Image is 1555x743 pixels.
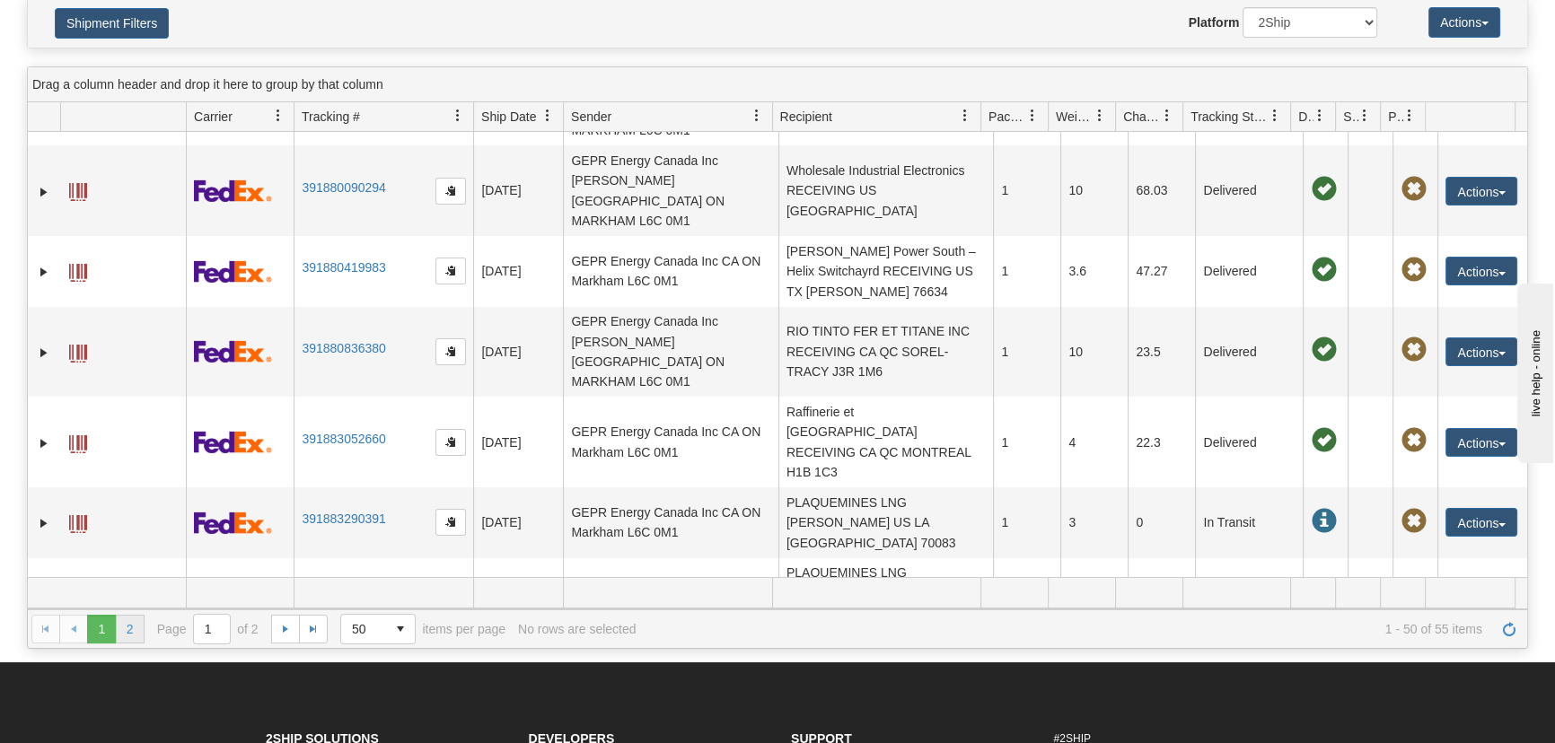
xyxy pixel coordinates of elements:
[1514,280,1553,463] iframe: chat widget
[263,101,294,131] a: Carrier filter column settings
[1401,428,1426,453] span: Pickup Not Assigned
[1195,558,1303,628] td: In Transit
[35,344,53,362] a: Expand
[473,307,563,398] td: [DATE]
[481,108,536,126] span: Ship Date
[435,338,466,365] button: Copy to clipboard
[1189,13,1240,31] label: Platform
[1195,307,1303,398] td: Delivered
[386,615,415,643] span: select
[302,108,360,126] span: Tracking #
[778,397,994,487] td: Raffinerie et [GEOGRAPHIC_DATA] RECEIVING CA QC MONTREAL H1B 1C3
[194,431,272,453] img: 2 - FedEx Express®
[473,145,563,236] td: [DATE]
[1401,177,1426,202] span: Pickup Not Assigned
[299,615,328,643] a: Go to the last page
[1349,101,1380,131] a: Shipment Issues filter column settings
[1394,101,1425,131] a: Pickup Status filter column settings
[993,397,1060,487] td: 1
[1060,236,1128,306] td: 3.6
[473,236,563,306] td: [DATE]
[1311,509,1336,534] span: In Transit
[1311,177,1336,202] span: On time
[1298,108,1313,126] span: Delivery Status
[194,511,272,534] img: 2 - FedEx Express®
[473,397,563,487] td: [DATE]
[993,307,1060,398] td: 1
[35,263,53,281] a: Expand
[1128,236,1195,306] td: 47.27
[69,175,87,204] a: Label
[69,507,87,536] a: Label
[1311,337,1336,363] span: On time
[1305,101,1335,131] a: Delivery Status filter column settings
[1445,177,1517,205] button: Actions
[1128,397,1195,487] td: 22.3
[435,178,466,205] button: Copy to clipboard
[1445,508,1517,537] button: Actions
[993,145,1060,236] td: 1
[1128,145,1195,236] td: 68.03
[1388,108,1403,126] span: Pickup Status
[157,614,259,644] span: Page of 2
[780,108,832,126] span: Recipient
[778,307,994,398] td: RIO TINTO FER ET TITANE INC RECEIVING CA QC SOREL-TRACY J3R 1M6
[778,487,994,557] td: PLAQUEMINES LNG [PERSON_NAME] US LA [GEOGRAPHIC_DATA] 70083
[1311,258,1336,283] span: On time
[778,558,994,628] td: PLAQUEMINES LNG [PERSON_NAME] US LA [GEOGRAPHIC_DATA] 70083
[950,101,980,131] a: Recipient filter column settings
[1445,337,1517,366] button: Actions
[194,615,230,643] input: Page 1
[1445,257,1517,285] button: Actions
[55,8,169,39] button: Shipment Filters
[1128,307,1195,398] td: 23.5
[563,145,778,236] td: GEPR Energy Canada Inc [PERSON_NAME] [GEOGRAPHIC_DATA] ON MARKHAM L6C 0M1
[1195,487,1303,557] td: In Transit
[87,615,116,643] span: Page 1
[340,614,505,644] span: items per page
[302,260,385,275] a: 391880419983
[69,337,87,365] a: Label
[194,179,272,202] img: 2 - FedEx Express®
[340,614,416,644] span: Page sizes drop down
[778,236,994,306] td: [PERSON_NAME] Power South – Helix Switchayrd RECEIVING US TX [PERSON_NAME] 76634
[271,615,300,643] a: Go to the next page
[35,514,53,532] a: Expand
[302,511,385,526] a: 391883290391
[194,340,272,363] img: 2 - FedEx Express®
[993,558,1060,628] td: 1
[35,434,53,452] a: Expand
[1128,487,1195,557] td: 0
[1017,101,1048,131] a: Packages filter column settings
[69,256,87,284] a: Label
[1195,236,1303,306] td: Delivered
[116,615,145,643] a: 2
[563,487,778,557] td: GEPR Energy Canada Inc CA ON Markham L6C 0M1
[302,341,385,355] a: 391880836380
[1085,101,1115,131] a: Weight filter column settings
[28,67,1527,102] div: grid grouping header
[1128,558,1195,628] td: 0
[1060,558,1128,628] td: 3
[518,622,637,636] div: No rows are selected
[1060,145,1128,236] td: 10
[1190,108,1269,126] span: Tracking Status
[194,108,233,126] span: Carrier
[1195,397,1303,487] td: Delivered
[778,145,994,236] td: Wholesale Industrial Electronics RECEIVING US [GEOGRAPHIC_DATA]
[473,558,563,628] td: [DATE]
[194,260,272,283] img: 2 - FedEx Express®
[302,180,385,195] a: 391880090294
[571,108,611,126] span: Sender
[1060,307,1128,398] td: 10
[1401,258,1426,283] span: Pickup Not Assigned
[1060,397,1128,487] td: 4
[563,307,778,398] td: GEPR Energy Canada Inc [PERSON_NAME] [GEOGRAPHIC_DATA] ON MARKHAM L6C 0M1
[742,101,772,131] a: Sender filter column settings
[1056,108,1094,126] span: Weight
[1401,337,1426,363] span: Pickup Not Assigned
[443,101,473,131] a: Tracking # filter column settings
[1260,101,1290,131] a: Tracking Status filter column settings
[563,558,778,628] td: GEPR Energy Canada Inc CA ON Markham L6C 0M1
[13,15,166,29] div: live help - online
